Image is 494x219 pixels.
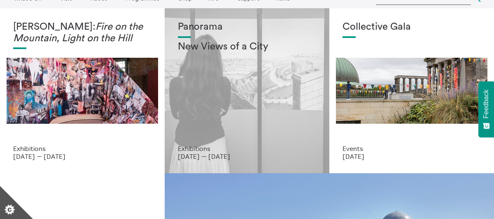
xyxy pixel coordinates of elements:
[178,145,316,152] p: Exhibitions
[13,21,151,44] h1: [PERSON_NAME]:
[178,153,316,160] p: [DATE] — [DATE]
[343,153,481,160] p: [DATE]
[13,153,151,160] p: [DATE] — [DATE]
[329,8,494,173] a: Collective Gala 2023. Image credit Sally Jubb. Collective Gala Events [DATE]
[478,81,494,137] button: Feedback - Show survey
[165,8,329,173] a: Collective Panorama June 2025 small file 8 Panorama New Views of a City Exhibitions [DATE] — [DATE]
[343,21,481,33] h1: Collective Gala
[482,89,490,118] span: Feedback
[178,41,316,53] h2: New Views of a City
[178,21,316,33] h1: Panorama
[13,145,151,152] p: Exhibitions
[343,145,481,152] p: Events
[13,22,143,43] em: Fire on the Mountain, Light on the Hill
